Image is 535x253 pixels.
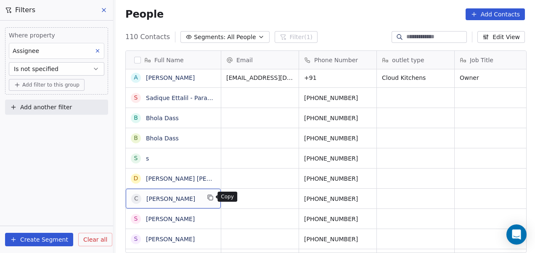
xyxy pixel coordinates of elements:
a: Bhola Dass [146,135,179,142]
a: [PERSON_NAME] [PERSON_NAME] [146,175,246,182]
a: [PERSON_NAME] [146,74,195,81]
div: Open Intercom Messenger [506,224,527,245]
a: [PERSON_NAME] [146,236,195,242]
div: D [134,174,138,183]
div: s [134,154,138,163]
span: +91 [304,74,371,82]
span: [PHONE_NUMBER] [304,215,371,223]
div: S [134,214,138,223]
a: [PERSON_NAME] [146,216,195,222]
span: Job Title [470,56,493,64]
div: Job Title [455,51,532,69]
div: B [134,113,138,122]
button: Edit View [477,31,525,43]
span: People [125,8,164,21]
div: outlet type [377,51,454,69]
span: [PHONE_NUMBER] [304,94,371,102]
span: All People [227,33,256,42]
div: S [134,235,138,243]
div: B [134,134,138,142]
span: [PHONE_NUMBER] [304,174,371,183]
div: Email [221,51,299,69]
span: Owner [460,74,527,82]
button: Filter(1) [275,31,318,43]
span: Segments: [194,33,225,42]
span: [PHONE_NUMBER] [304,114,371,122]
a: Sadique Ettalil - Parashy CafÃƒÂ© [146,95,245,101]
span: Cloud Kitchens [382,74,449,82]
p: Copy [221,193,234,200]
span: [PHONE_NUMBER] [304,134,371,142]
button: Add Contacts [466,8,525,20]
a: [PERSON_NAME] [146,195,195,202]
span: [PHONE_NUMBER] [304,195,371,203]
a: Bhola Dass [146,115,179,121]
span: Email [236,56,253,64]
a: s [146,155,149,162]
span: [PHONE_NUMBER] [304,235,371,243]
span: 110 Contacts [125,32,170,42]
div: S [134,93,138,102]
div: Phone Number [299,51,376,69]
span: outlet type [392,56,424,64]
span: Phone Number [314,56,358,64]
div: Full Name [126,51,221,69]
div: A [134,73,138,82]
span: [PHONE_NUMBER] [304,154,371,163]
span: [EMAIL_ADDRESS][DOMAIN_NAME] [226,74,294,82]
div: C [134,194,138,203]
span: Full Name [154,56,184,64]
